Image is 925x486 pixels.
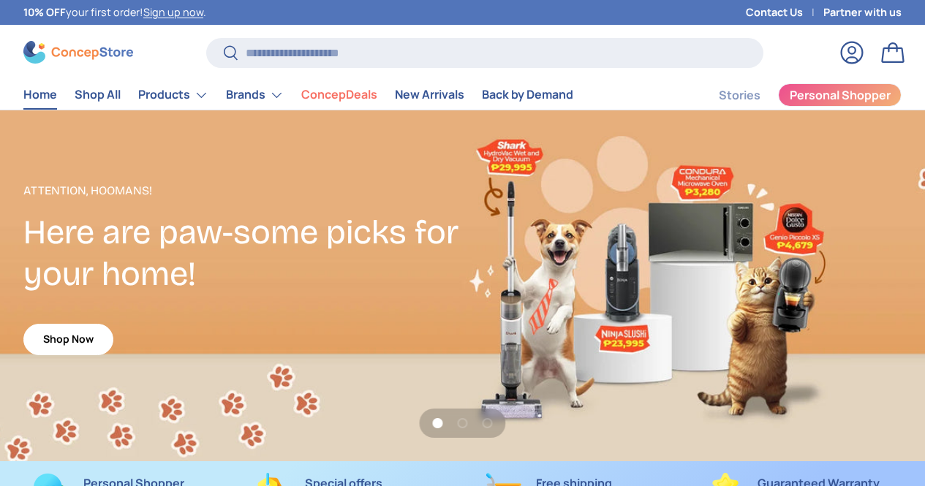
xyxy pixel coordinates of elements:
[746,4,823,20] a: Contact Us
[23,324,113,355] a: Shop Now
[482,80,573,109] a: Back by Demand
[138,80,208,110] a: Products
[23,80,57,109] a: Home
[23,5,66,19] strong: 10% OFF
[23,182,463,200] p: Attention, Hoomans!
[129,80,217,110] summary: Products
[226,80,284,110] a: Brands
[790,89,891,101] span: Personal Shopper
[23,4,206,20] p: your first order! .
[23,41,133,64] img: ConcepStore
[143,5,203,19] a: Sign up now
[23,211,463,295] h2: Here are paw-some picks for your home!
[778,83,902,107] a: Personal Shopper
[75,80,121,109] a: Shop All
[719,81,760,110] a: Stories
[217,80,292,110] summary: Brands
[823,4,902,20] a: Partner with us
[301,80,377,109] a: ConcepDeals
[395,80,464,109] a: New Arrivals
[23,80,573,110] nav: Primary
[684,80,902,110] nav: Secondary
